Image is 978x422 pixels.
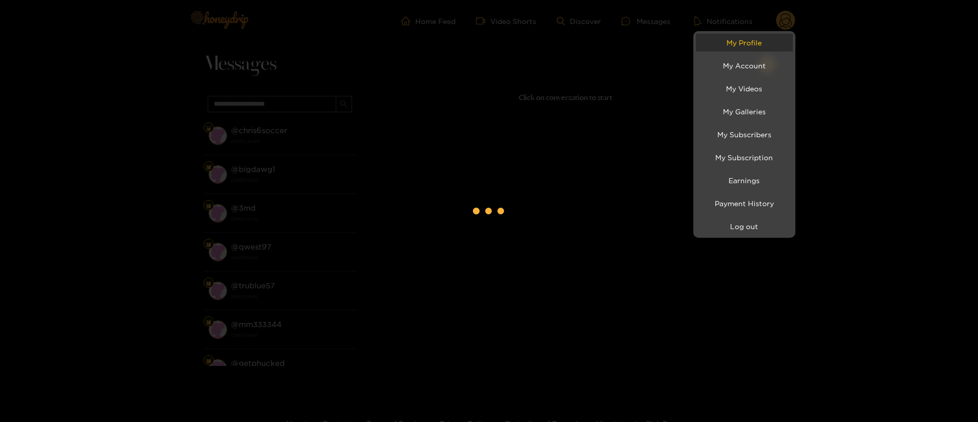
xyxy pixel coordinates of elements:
[696,171,793,189] a: Earnings
[696,57,793,75] a: My Account
[696,148,793,166] a: My Subscription
[696,80,793,97] a: My Videos
[696,126,793,143] a: My Subscribers
[696,194,793,212] a: Payment History
[696,217,793,235] button: Log out
[696,103,793,120] a: My Galleries
[696,34,793,52] a: My Profile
